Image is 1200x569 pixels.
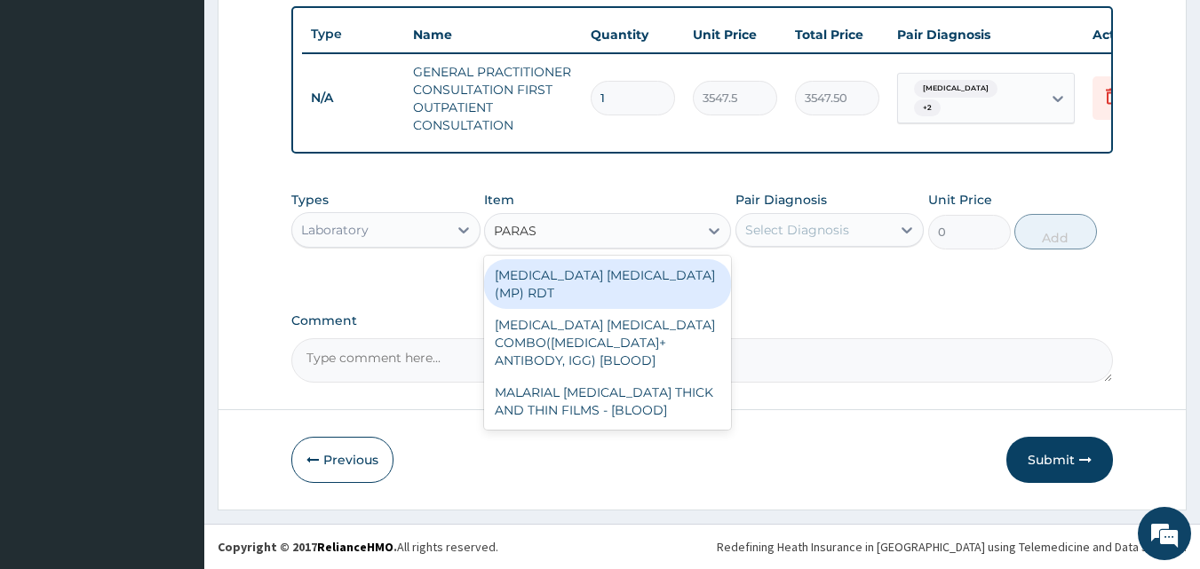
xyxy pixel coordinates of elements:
[404,17,582,52] th: Name
[204,524,1200,569] footer: All rights reserved.
[484,309,731,376] div: [MEDICAL_DATA] [MEDICAL_DATA] COMBO([MEDICAL_DATA]+ ANTIBODY, IGG) [BLOOD]
[888,17,1084,52] th: Pair Diagnosis
[786,17,888,52] th: Total Price
[92,99,298,122] div: Chat with us now
[484,376,731,426] div: MALARIAL [MEDICAL_DATA] THICK AND THIN FILMS - [BLOOD]
[103,171,245,351] span: We're online!
[218,539,397,555] strong: Copyright © 2017 .
[484,259,731,309] div: [MEDICAL_DATA] [MEDICAL_DATA] (MP) RDT
[291,193,329,208] label: Types
[317,539,393,555] a: RelianceHMO
[291,9,334,51] div: Minimize live chat window
[302,82,404,115] td: N/A
[582,17,684,52] th: Quantity
[684,17,786,52] th: Unit Price
[484,191,514,209] label: Item
[33,89,72,133] img: d_794563401_company_1708531726252_794563401
[404,54,582,143] td: GENERAL PRACTITIONER CONSULTATION FIRST OUTPATIENT CONSULTATION
[717,538,1187,556] div: Redefining Heath Insurance in [GEOGRAPHIC_DATA] using Telemedicine and Data Science!
[291,437,393,483] button: Previous
[291,313,1114,328] label: Comment
[928,191,992,209] label: Unit Price
[302,18,404,51] th: Type
[735,191,827,209] label: Pair Diagnosis
[301,221,369,239] div: Laboratory
[1084,17,1172,52] th: Actions
[1014,214,1097,249] button: Add
[914,99,941,117] span: + 2
[745,221,849,239] div: Select Diagnosis
[1006,437,1113,483] button: Submit
[914,80,997,98] span: [MEDICAL_DATA]
[9,380,338,442] textarea: Type your message and hit 'Enter'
